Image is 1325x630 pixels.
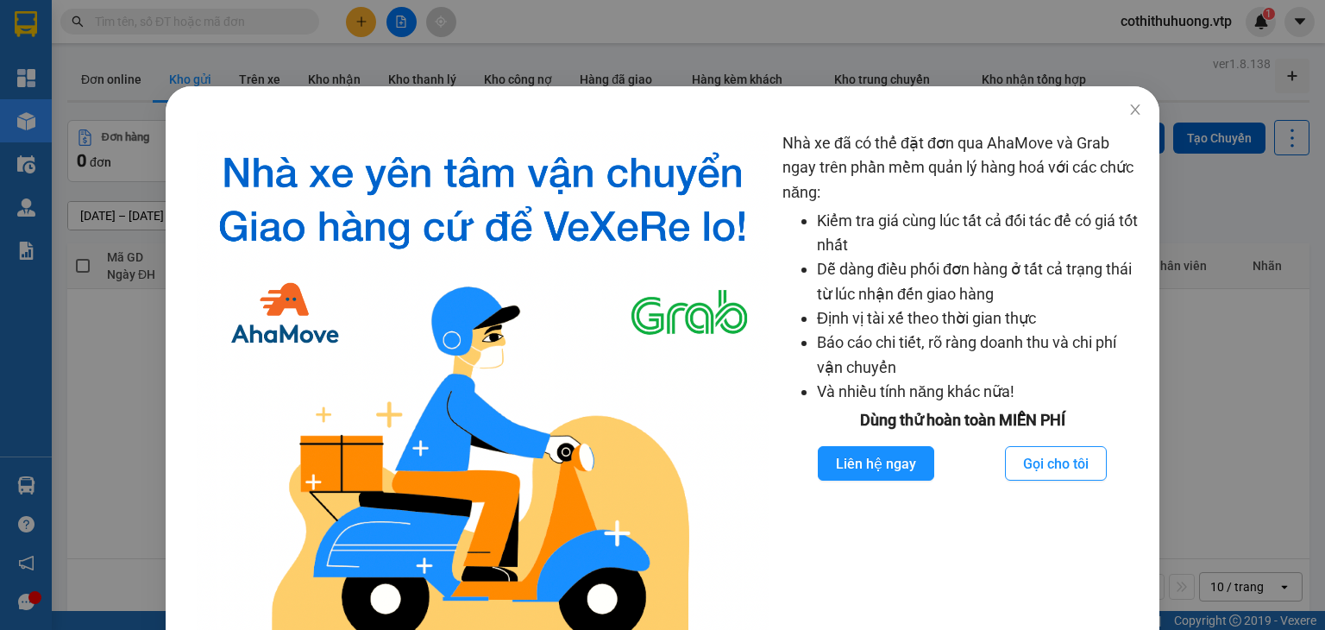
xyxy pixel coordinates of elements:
span: Liên hệ ngay [836,453,916,475]
span: close [1128,103,1142,117]
li: Dễ dàng điều phối đơn hàng ở tất cả trạng thái từ lúc nhận đến giao hàng [817,257,1142,306]
span: Gọi cho tôi [1023,453,1089,475]
li: Kiểm tra giá cùng lúc tất cả đối tác để có giá tốt nhất [817,209,1142,258]
li: Và nhiều tính năng khác nữa! [817,380,1142,404]
li: Định vị tài xế theo thời gian thực [817,306,1142,331]
button: Close [1111,86,1159,135]
button: Liên hệ ngay [818,446,934,481]
button: Gọi cho tôi [1005,446,1107,481]
li: Báo cáo chi tiết, rõ ràng doanh thu và chi phí vận chuyển [817,331,1142,380]
div: Dùng thử hoàn toàn MIỄN PHÍ [782,408,1142,432]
